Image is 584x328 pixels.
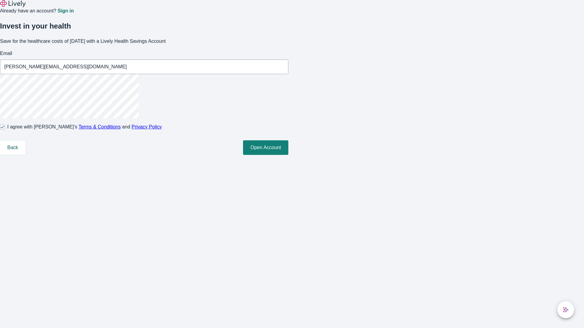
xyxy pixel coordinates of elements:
[78,124,121,129] a: Terms & Conditions
[57,9,74,13] a: Sign in
[7,123,162,131] span: I agree with [PERSON_NAME]’s and
[132,124,162,129] a: Privacy Policy
[243,140,288,155] button: Open Account
[557,301,574,318] button: chat
[563,307,569,313] svg: Lively AI Assistant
